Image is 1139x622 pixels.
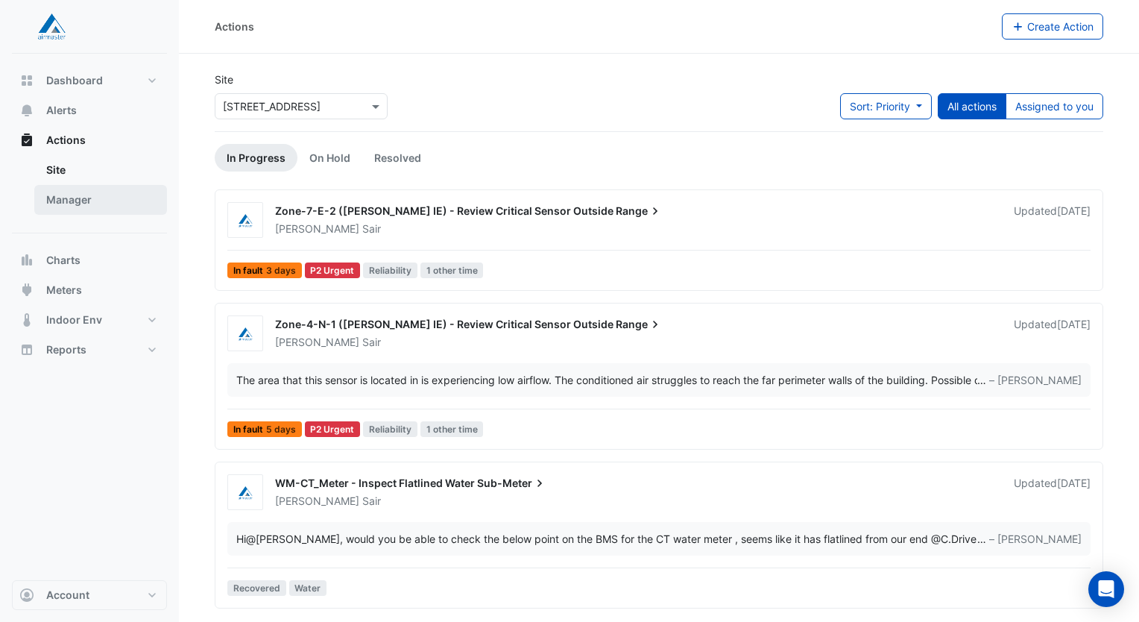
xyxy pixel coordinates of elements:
[12,275,167,305] button: Meters
[1014,204,1091,236] div: Updated
[12,335,167,365] button: Reports
[1057,204,1091,217] span: Wed 13-Aug-2025 14:13 AEST
[227,263,302,278] span: In fault
[236,531,977,547] div: Hi , would you be able to check the below point on the BMS for the CT water meter , seems like it...
[1002,13,1104,40] button: Create Action
[616,317,663,332] span: Range
[19,73,34,88] app-icon: Dashboard
[938,93,1006,119] button: All actions
[215,144,297,172] a: In Progress
[362,222,381,236] span: Sair
[616,204,663,219] span: Range
[363,263,417,278] span: Reliability
[46,133,86,148] span: Actions
[1088,571,1124,607] div: Open Intercom Messenger
[19,312,34,327] app-icon: Indoor Env
[19,103,34,118] app-icon: Alerts
[266,425,296,434] span: 5 days
[850,100,910,113] span: Sort: Priority
[46,73,103,88] span: Dashboard
[236,372,1082,388] div: …
[12,245,167,275] button: Charts
[236,531,1082,547] div: …
[228,486,262,500] img: Airmaster Australia
[275,204,613,217] span: Zone-7-E-2 ([PERSON_NAME] IE) - Review Critical Sensor Outside
[275,336,359,348] span: [PERSON_NAME]
[46,588,89,603] span: Account
[215,72,233,87] label: Site
[266,266,296,275] span: 3 days
[246,533,340,545] span: jdesair@airmaster.com.au [Airmaster Australia]
[1057,318,1091,330] span: Mon 04-Aug-2025 13:49 AEST
[227,421,302,437] span: In fault
[840,93,932,119] button: Sort: Priority
[275,494,359,507] span: [PERSON_NAME]
[46,312,102,327] span: Indoor Env
[1057,477,1091,489] span: Thu 14-Aug-2025 11:08 AEST
[275,222,359,235] span: [PERSON_NAME]
[1027,20,1094,33] span: Create Action
[989,531,1082,547] span: – [PERSON_NAME]
[12,66,167,95] button: Dashboard
[1014,317,1091,350] div: Updated
[236,372,977,388] div: The area that this sensor is located in is experiencing low airflow. The conditioned air struggle...
[12,125,167,155] button: Actions
[18,12,85,42] img: Company Logo
[1006,93,1103,119] button: Assigned to you
[989,372,1082,388] span: – [PERSON_NAME]
[12,155,167,221] div: Actions
[362,144,433,172] a: Resolved
[362,494,381,509] span: Sair
[46,253,81,268] span: Charts
[305,263,361,278] div: P2 Urgent
[227,580,286,596] span: Recovered
[19,342,34,357] app-icon: Reports
[363,421,417,437] span: Reliability
[420,421,484,437] span: 1 other time
[19,283,34,298] app-icon: Meters
[12,580,167,610] button: Account
[34,185,167,215] a: Manager
[19,253,34,268] app-icon: Charts
[297,144,362,172] a: On Hold
[46,103,77,118] span: Alerts
[477,476,547,491] span: Sub-Meter
[275,477,475,489] span: WM-CT_Meter - Inspect Flatlined Water
[215,19,254,34] div: Actions
[362,335,381,350] span: Sair
[228,213,262,228] img: Airmaster Australia
[305,421,361,437] div: P2 Urgent
[12,95,167,125] button: Alerts
[289,580,327,596] span: Water
[12,305,167,335] button: Indoor Env
[34,155,167,185] a: Site
[275,318,613,330] span: Zone-4-N-1 ([PERSON_NAME] IE) - Review Critical Sensor Outside
[46,283,82,298] span: Meters
[228,327,262,342] img: Airmaster Australia
[46,342,86,357] span: Reports
[420,263,484,278] span: 1 other time
[1014,476,1091,509] div: Updated
[19,133,34,148] app-icon: Actions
